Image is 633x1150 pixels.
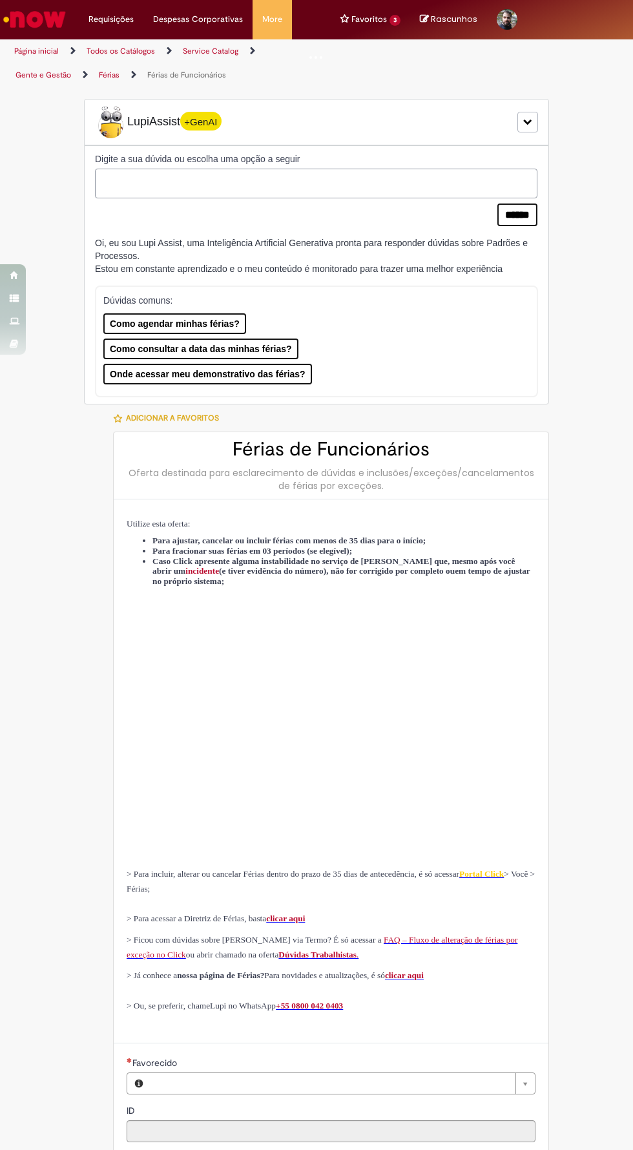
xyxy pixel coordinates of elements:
[266,914,305,923] a: clicar aqui
[262,13,282,26] span: More
[10,39,307,87] ul: Trilhas de página
[431,13,477,25] span: Rascunhos
[127,466,535,492] div: Oferta destinada para esclarecimento de dúvidas e inclusões/exceções/cancelamentos de férias por ...
[103,339,298,359] button: Como consultar a data das minhas férias?
[127,1120,535,1142] input: ID
[127,869,535,923] span: > Você > Férias; > Para acessar a Diretriz de Férias, basta
[152,536,426,545] span: Para ajustar, cancelar ou incluir férias com menos de 35 dias para o início;
[459,869,504,879] span: Portal Click
[95,106,127,138] img: Lupi
[87,46,155,56] a: Todos os Catálogos
[127,1105,138,1116] span: Somente leitura - ID
[357,950,358,959] span: .
[351,13,387,26] span: Favoritos
[14,46,59,56] a: Página inicial
[127,1104,138,1117] label: Somente leitura - ID
[127,439,535,460] h2: Férias de Funcionários
[103,313,246,334] button: Como agendar minhas férias?
[88,13,134,26] span: Requisições
[95,236,538,275] div: Oi, eu sou Lupi Assist, uma Inteligência Artificial Generativa pronta para responder dúvidas sobr...
[177,970,264,980] strong: nossa página de Férias?
[127,519,190,528] span: Utilize esta oferta:
[127,935,517,959] span: FAQ – Fluxo de alteração de férias por exceção no Click
[278,948,358,959] a: Dúvidas Trabalhistas.
[150,1073,535,1094] a: Limpar campo Favorecido
[183,46,238,56] a: Service Catalog
[152,556,515,576] span: Caso Click apresente alguma instabilidade no serviço de [PERSON_NAME] que, mesmo após você abrir ...
[276,999,371,1010] a: +55 0800 042 0403
[459,868,504,879] a: Portal Click
[99,70,119,80] a: Férias
[152,546,352,556] span: Para fracionar suas férias em 03 períodos (se elegível);
[278,950,357,959] span: Dúvidas Trabalhistas
[95,106,222,138] span: LupiAssist
[385,970,424,980] a: clicar aqui
[84,99,549,145] div: LupiLupiAssist+GenAI
[103,364,312,384] button: Onde acessar meu demonstrativo das férias?
[420,13,477,25] a: No momento, sua lista de rascunhos tem 0 Itens
[180,112,222,131] span: +GenAI
[210,1001,276,1010] span: Lupi no WhatsApp
[127,934,517,959] a: FAQ – Fluxo de alteração de férias por exceção no Click
[153,13,243,26] span: Despesas Corporativas
[127,970,424,980] span: > Já conhece a Para novidades e atualizações, é só
[276,1001,343,1010] span: +55 0800 042 0403
[113,404,226,432] button: Adicionar a Favoritos
[103,294,524,307] p: Dúvidas comuns:
[147,70,226,80] a: Férias de Funcionários
[127,869,459,879] span: > Para incluir, alterar ou cancelar Férias dentro do prazo de 35 dias de antecedência, é só acessar
[132,1057,180,1069] span: Necessários - Favorecido
[127,1073,150,1094] button: Favorecido, Visualizar este registro
[127,935,382,945] span: > Ficou com dúvidas sobre [PERSON_NAME] via Termo? É só acessar a
[186,950,279,959] span: ou abrir chamado na oferta
[152,566,530,586] strong: em tempo de ajustar no próprio sistema;
[343,989,371,1023] img: sys_attachment.do
[126,413,219,423] span: Adicionar a Favoritos
[1,6,68,32] img: ServiceNow
[127,1001,210,1010] span: > Ou, se preferir, chame
[185,566,219,576] a: incidente
[16,70,71,80] a: Gente e Gestão
[127,1058,132,1063] span: Necessários
[389,15,400,26] span: 3
[95,152,537,165] label: Digite a sua dúvida ou escolha uma opção a seguir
